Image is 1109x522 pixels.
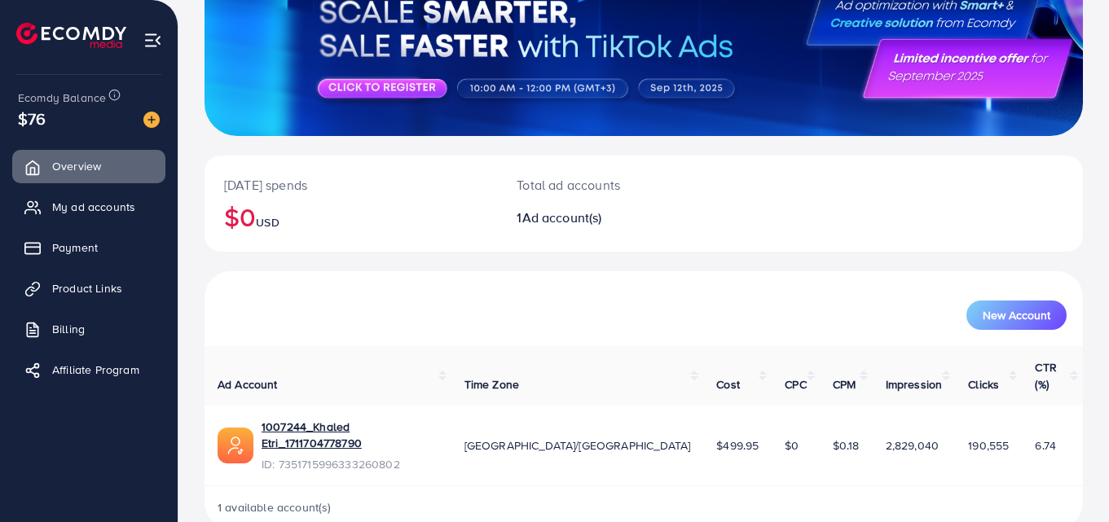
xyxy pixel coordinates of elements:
span: 6.74 [1035,437,1056,454]
img: logo [16,23,126,48]
a: Product Links [12,272,165,305]
span: Billing [52,321,85,337]
span: Clicks [968,376,999,393]
span: $0 [785,437,799,454]
span: ID: 7351715996333260802 [262,456,438,472]
a: 1007244_Khaled Etri_1711704778790 [262,419,438,452]
span: Overview [52,158,101,174]
span: USD [256,214,279,230]
span: CPC [785,376,806,393]
span: CTR (%) [1035,359,1056,392]
span: My ad accounts [52,199,135,215]
h2: 1 [517,210,698,226]
a: Payment [12,231,165,264]
span: Ad account(s) [522,208,602,226]
span: $0.18 [833,437,860,454]
a: My ad accounts [12,191,165,223]
span: CPM [833,376,856,393]
span: Ecomdy Balance [18,90,106,106]
a: Overview [12,150,165,182]
span: 1 available account(s) [218,499,332,515]
iframe: Chat [1040,449,1097,510]
span: Ad Account [218,376,278,393]
span: [GEOGRAPHIC_DATA]/[GEOGRAPHIC_DATA] [464,437,691,454]
img: image [143,112,160,128]
span: Product Links [52,280,122,296]
span: Cost [716,376,740,393]
span: $76 [18,107,46,130]
span: 2,829,040 [886,437,939,454]
img: ic-ads-acc.e4c84228.svg [218,428,253,463]
p: Total ad accounts [517,175,698,195]
span: Affiliate Program [52,362,139,378]
span: Time Zone [464,376,519,393]
span: New Account [983,309,1050,321]
span: Payment [52,239,98,256]
img: menu [143,31,162,50]
p: [DATE] spends [224,175,477,195]
span: 190,555 [968,437,1009,454]
h2: $0 [224,201,477,232]
a: Billing [12,313,165,345]
button: New Account [966,300,1067,330]
span: Impression [886,376,943,393]
span: $499.95 [716,437,759,454]
a: Affiliate Program [12,353,165,386]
